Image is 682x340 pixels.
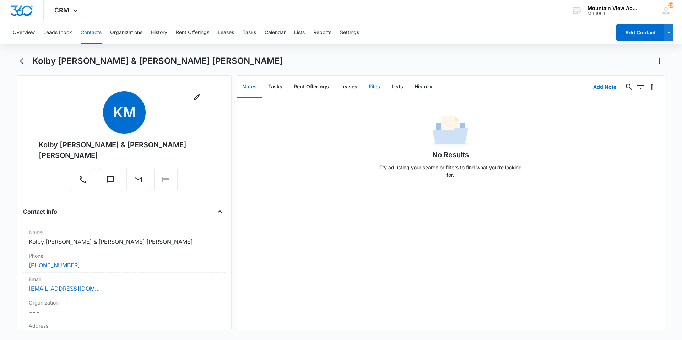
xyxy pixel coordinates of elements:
[340,21,359,44] button: Settings
[23,273,226,296] div: Email[EMAIL_ADDRESS][DOMAIN_NAME]
[13,21,35,44] button: Overview
[23,296,226,319] div: Organization---
[265,21,286,44] button: Calendar
[335,76,363,98] button: Leases
[99,168,122,191] button: Text
[29,237,220,246] dd: Kolby [PERSON_NAME] & [PERSON_NAME] [PERSON_NAME]
[588,11,639,16] div: account id
[23,226,226,249] div: NameKolby [PERSON_NAME] & [PERSON_NAME] [PERSON_NAME]
[262,76,288,98] button: Tasks
[409,76,438,98] button: History
[29,261,80,269] a: [PHONE_NUMBER]
[214,206,226,217] button: Close
[218,21,234,44] button: Leases
[103,91,146,134] span: KM
[126,168,150,191] button: Email
[433,114,468,149] img: No Data
[29,322,220,329] label: Address
[71,168,94,191] button: Call
[39,139,210,161] div: Kolby [PERSON_NAME] & [PERSON_NAME] [PERSON_NAME]
[588,5,639,11] div: account name
[237,76,262,98] button: Notes
[126,179,150,185] a: Email
[54,6,69,14] span: CRM
[386,76,409,98] button: Lists
[654,55,665,67] button: Actions
[151,21,167,44] button: History
[110,21,142,44] button: Organizations
[29,284,100,293] a: [EMAIL_ADDRESS][DOMAIN_NAME]
[623,81,635,93] button: Search...
[81,21,102,44] button: Contacts
[32,56,283,66] h1: Kolby [PERSON_NAME] & [PERSON_NAME] [PERSON_NAME]
[363,76,386,98] button: Files
[23,249,226,273] div: Phone[PHONE_NUMBER]
[635,81,646,93] button: Filters
[376,164,525,179] p: Try adjusting your search or filters to find what you’re looking for.
[23,207,57,216] h4: Contact Info
[29,252,220,259] label: Phone
[313,21,331,44] button: Reports
[616,24,664,41] button: Add Contact
[29,229,220,236] label: Name
[646,81,657,93] button: Overflow Menu
[176,21,209,44] button: Rent Offerings
[668,2,674,8] div: notifications count
[71,179,94,185] a: Call
[288,76,335,98] button: Rent Offerings
[576,78,623,95] button: Add Note
[432,149,469,160] h1: No Results
[43,21,72,44] button: Leads Inbox
[294,21,305,44] button: Lists
[99,179,122,185] a: Text
[17,55,28,67] button: Back
[668,2,674,8] span: 109
[29,275,220,283] label: Email
[29,308,220,316] dd: ---
[29,299,220,306] label: Organization
[243,21,256,44] button: Tasks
